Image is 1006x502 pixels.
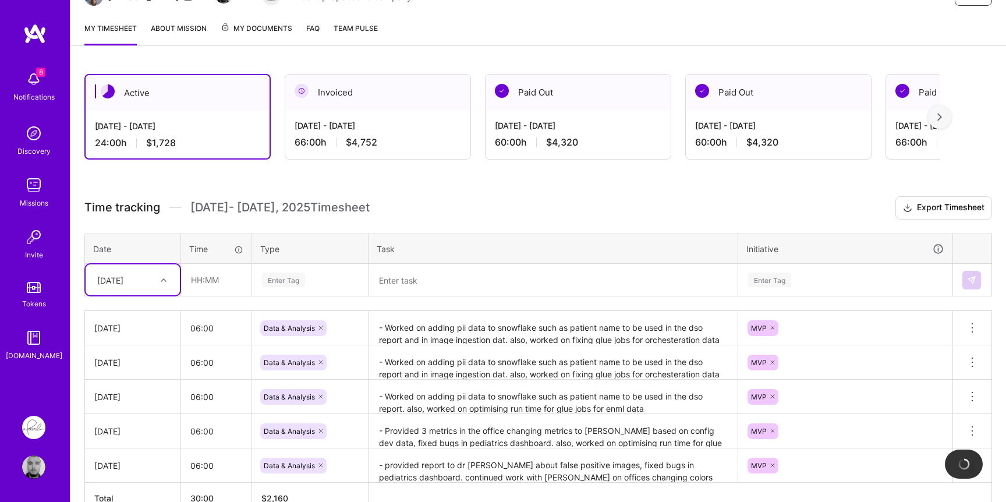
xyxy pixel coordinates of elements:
div: [DATE] - [DATE] [95,120,260,132]
div: [DATE] [97,274,123,286]
textarea: - provided report to dr [PERSON_NAME] about false positive images, fixed bugs in pediatrics dashb... [370,450,736,482]
div: Invoiced [285,75,470,110]
input: HH:MM [181,381,251,412]
a: Team Pulse [334,22,378,45]
div: [DATE] [94,425,171,437]
img: Paid Out [895,84,909,98]
span: [DATE] - [DATE] , 2025 Timesheet [190,200,370,215]
input: HH:MM [182,264,251,295]
div: [DATE] - [DATE] [495,119,661,132]
img: Submit [967,275,976,285]
div: [DATE] - [DATE] [695,119,862,132]
div: Notifications [13,91,55,103]
span: Data & Analysis [264,358,315,367]
i: icon Download [903,202,912,214]
div: 66:00 h [295,136,461,149]
span: $4,752 [346,136,377,149]
div: Tokens [22,298,46,310]
div: Time [189,243,243,255]
span: Time tracking [84,200,160,215]
img: loading [957,457,971,471]
img: logo [23,23,47,44]
img: Paid Out [695,84,709,98]
button: Export Timesheet [895,196,992,220]
div: Discovery [17,145,51,157]
a: My Documents [221,22,292,45]
div: Initiative [746,242,944,256]
div: Paid Out [686,75,871,110]
div: 60:00 h [695,136,862,149]
div: [DATE] [94,356,171,369]
span: MVP [751,461,767,470]
img: right [937,113,942,121]
a: FAQ [306,22,320,45]
div: 60:00 h [495,136,661,149]
span: MVP [751,393,767,401]
span: MVP [751,427,767,436]
a: My timesheet [84,22,137,45]
span: Data & Analysis [264,324,315,333]
span: MVP [751,324,767,333]
textarea: - Provided 3 metrics in the office changing metrics to [PERSON_NAME] based on config dev data, fi... [370,415,736,447]
img: Active [101,84,115,98]
span: Team Pulse [334,24,378,33]
input: HH:MM [181,450,251,481]
img: User Avatar [22,455,45,479]
i: icon Chevron [161,277,167,283]
img: tokens [27,282,41,293]
div: 24:00 h [95,137,260,149]
input: HH:MM [181,313,251,344]
span: Data & Analysis [264,427,315,436]
div: [DOMAIN_NAME] [6,349,62,362]
input: HH:MM [181,347,251,378]
img: Invoiced [295,84,309,98]
span: $4,320 [546,136,578,149]
textarea: - Worked on adding pii data to snowflake such as patient name to be used in the dso report. also,... [370,381,736,413]
a: Pearl: Data Science Team [19,416,48,439]
span: Data & Analysis [264,461,315,470]
div: Missions [20,197,48,209]
div: Active [86,75,270,111]
th: Date [85,234,181,264]
div: Paid Out [486,75,671,110]
img: teamwork [22,174,45,197]
div: [DATE] - [DATE] [295,119,461,132]
a: About Mission [151,22,207,45]
img: Invite [22,225,45,249]
div: Invite [25,249,43,261]
div: [DATE] [94,322,171,334]
img: discovery [22,122,45,145]
th: Task [369,234,738,264]
div: Enter Tag [748,271,791,289]
img: bell [22,68,45,91]
textarea: - Worked on adding pii data to snowflake such as patient name to be used in the dso report and in... [370,347,736,379]
span: $4,320 [746,136,778,149]
a: User Avatar [19,455,48,479]
div: [DATE] [94,459,171,472]
img: Paid Out [495,84,509,98]
span: $1,728 [146,137,176,149]
span: MVP [751,358,767,367]
img: guide book [22,326,45,349]
th: Type [252,234,369,264]
textarea: - Worked on adding pii data to snowflake such as patient name to be used in the dso report and in... [370,312,736,344]
img: Pearl: Data Science Team [22,416,45,439]
span: My Documents [221,22,292,35]
div: Enter Tag [262,271,305,289]
span: 8 [36,68,45,77]
input: HH:MM [181,416,251,447]
div: [DATE] [94,391,171,403]
span: Data & Analysis [264,393,315,401]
